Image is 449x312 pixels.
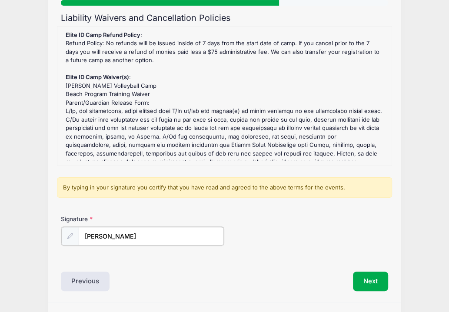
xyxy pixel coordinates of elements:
[61,13,388,23] h2: Liability Waivers and Cancellation Policies
[353,272,388,292] button: Next
[66,73,129,80] strong: Elite ID Camp Waiver(s)
[61,215,143,223] label: Signature
[66,31,140,38] strong: Elite ID Camp Refund Policy
[57,177,392,198] div: By typing in your signature you certify that you have read and agreed to the above terms for the ...
[62,31,388,161] div: : Refund Policy: No refunds will be issued inside of 7 days from the start date of camp. If you c...
[79,227,224,246] input: Enter first and last name
[61,272,110,292] button: Previous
